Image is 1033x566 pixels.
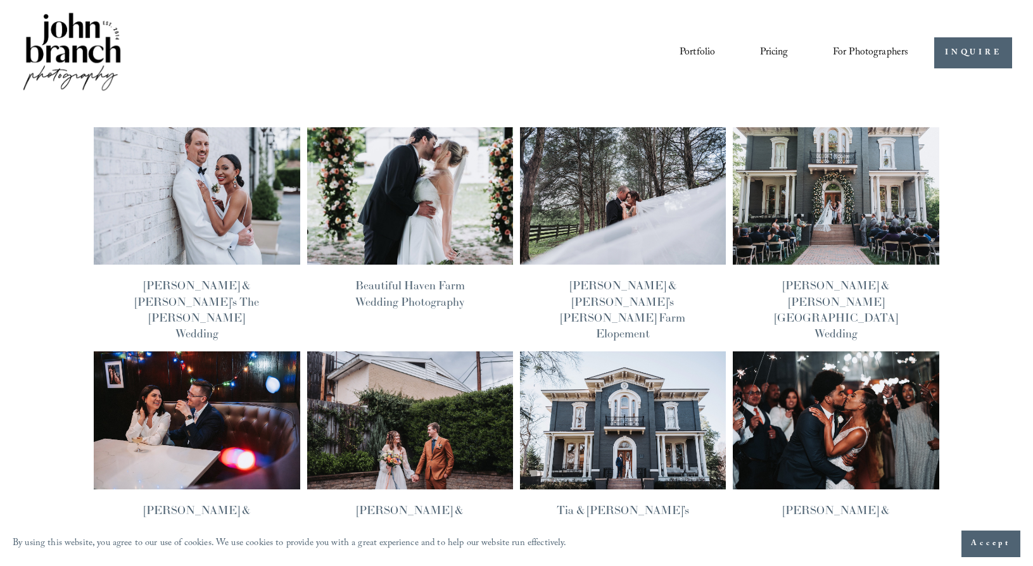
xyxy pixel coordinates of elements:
a: [PERSON_NAME] & [PERSON_NAME]’s The [PERSON_NAME] Wedding [135,278,259,341]
a: [PERSON_NAME] & [PERSON_NAME]’s The Cookery Wedding [348,503,472,549]
a: [PERSON_NAME] & [PERSON_NAME]’s [PERSON_NAME] Farm Elopement [561,278,685,341]
a: Pricing [760,42,789,64]
img: Chantel &amp; James’ Heights House Hotel Wedding [732,126,941,265]
a: Beautiful Haven Farm Wedding Photography [355,278,465,308]
a: [PERSON_NAME] & [PERSON_NAME]’s Vinewood Stables Wedding [771,503,901,549]
a: [PERSON_NAME] & [PERSON_NAME][GEOGRAPHIC_DATA] Wedding [775,278,897,341]
img: John Branch IV Photography [21,10,124,96]
span: For Photographers [833,43,909,63]
img: Bella &amp; Mike’s The Maxwell Raleigh Wedding [92,126,301,265]
a: Tia & [PERSON_NAME]’s Heights House Wedding Portraits [557,503,689,549]
img: Jacqueline &amp; Timo’s The Cookery Wedding [306,351,514,490]
a: INQUIRE [934,37,1012,68]
img: Tia &amp; Obinna’s Heights House Wedding Portraits [519,351,727,490]
img: Shakira &amp; Shawn’s Vinewood Stables Wedding [732,351,941,490]
img: Lorena &amp; Tom’s Downtown Durham Engagement [92,351,301,490]
span: Accept [971,538,1011,550]
img: Stephania &amp; Mark’s Gentry Farm Elopement [519,126,727,265]
a: folder dropdown [833,42,909,64]
a: Portfolio [680,42,715,64]
img: Beautiful Haven Farm Wedding Photography [306,126,514,265]
p: By using this website, you agree to our use of cookies. We use cookies to provide you with a grea... [13,535,567,553]
button: Accept [961,531,1020,557]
